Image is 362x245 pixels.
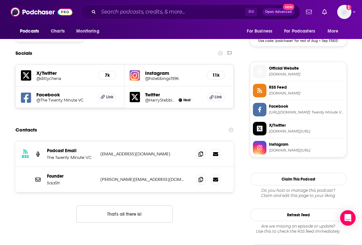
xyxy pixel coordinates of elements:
button: open menu [15,25,47,37]
span: Link [106,94,114,100]
a: Official Website[DOMAIN_NAME] [253,65,344,78]
h2: Contacts [15,124,37,136]
a: Link [98,93,116,101]
span: New [283,4,294,10]
img: User Profile [337,5,351,19]
span: Instagram [269,142,344,147]
p: [PERSON_NAME][EMAIL_ADDRESS][DOMAIN_NAME] [100,177,186,182]
p: [EMAIL_ADDRESS][DOMAIN_NAME] [100,151,186,157]
span: Monitoring [76,27,99,36]
span: RSS Feed [269,84,344,90]
input: Search podcasts, credits, & more... [98,7,245,17]
a: Libsyn Deal: Use code: 'podchaser' for rest of Aug + Sep FREE! [250,16,346,42]
a: Show notifications dropdown [303,6,314,17]
span: Charts [51,27,65,36]
span: Host [183,98,190,102]
span: Do you host or manage this podcast? [250,188,347,193]
span: More [328,27,339,36]
a: Facebook[URL][DOMAIN_NAME] Twenty Minute VC [253,103,344,116]
a: @HarryStebbings [145,98,176,103]
span: Podcasts [20,27,39,36]
button: Nothing here. [76,205,173,223]
a: Charts [47,25,69,37]
button: open menu [242,25,280,37]
button: open menu [323,25,347,37]
a: RSS Feed[DOMAIN_NAME] [253,84,344,97]
a: Link [207,93,225,101]
img: Podchaser - Follow, Share and Rate Podcasts [11,6,72,18]
span: Official Website [269,65,344,71]
a: X/Twitter[DOMAIN_NAME][URL] [253,122,344,135]
span: Facebook [269,103,344,109]
p: Founder [47,173,95,179]
div: Are we missing an episode or update? Use this to check the RSS feed immediately. [250,224,347,234]
h5: X/Twitter [36,70,93,76]
a: @hstebbings1996 [145,76,202,81]
span: thetwentyminutevc.com [269,72,344,77]
span: X/Twitter [269,122,344,128]
span: ⌘ K [245,8,257,16]
div: Claim and edit this page to your liking. [250,188,347,198]
span: For Podcasters [284,27,315,36]
span: Use code: 'podchaser' for rest of Aug + Sep FREE! [250,35,346,43]
span: Logged in as abbie.hatfield [337,5,351,19]
img: Harry Stebbings [179,98,182,102]
span: Open Advanced [265,10,292,14]
h5: Instagram [145,70,202,76]
span: Link [215,94,222,100]
span: https://www.facebook.com/The Twenty Minute VC [269,110,344,115]
svg: Add a profile image [346,5,351,10]
span: For Business [247,27,272,36]
h5: Twitter [145,92,202,98]
p: SaaStr [47,180,95,186]
button: open menu [280,25,324,37]
h5: Facebook [36,92,93,98]
button: Open AdvancedNew [262,8,295,16]
button: open menu [72,25,107,37]
h5: 11k [212,73,219,78]
a: Instagram[DOMAIN_NAME][URL] [253,141,344,154]
p: The Twenty Minute VC [47,155,95,160]
img: iconImage [130,70,140,81]
a: @dittycheria [36,76,93,81]
a: @The Twenty Minute VC [36,98,93,103]
button: Claim This Podcast [250,173,347,185]
h2: Socials [15,47,32,59]
h5: 7k [104,73,111,78]
button: Show profile menu [337,5,351,19]
p: Podcast Email [47,148,95,153]
h3: RSS [22,154,29,159]
span: twitter.com/dittycheria [269,129,344,134]
span: thetwentyminutevc.libsyn.com [269,91,344,96]
div: Search podcasts, credits, & more... [81,5,300,19]
button: Refresh Feed [250,209,347,221]
div: Open Intercom Messenger [340,210,356,226]
a: Show notifications dropdown [320,6,330,17]
span: instagram.com/hstebbings1996 [269,148,344,153]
